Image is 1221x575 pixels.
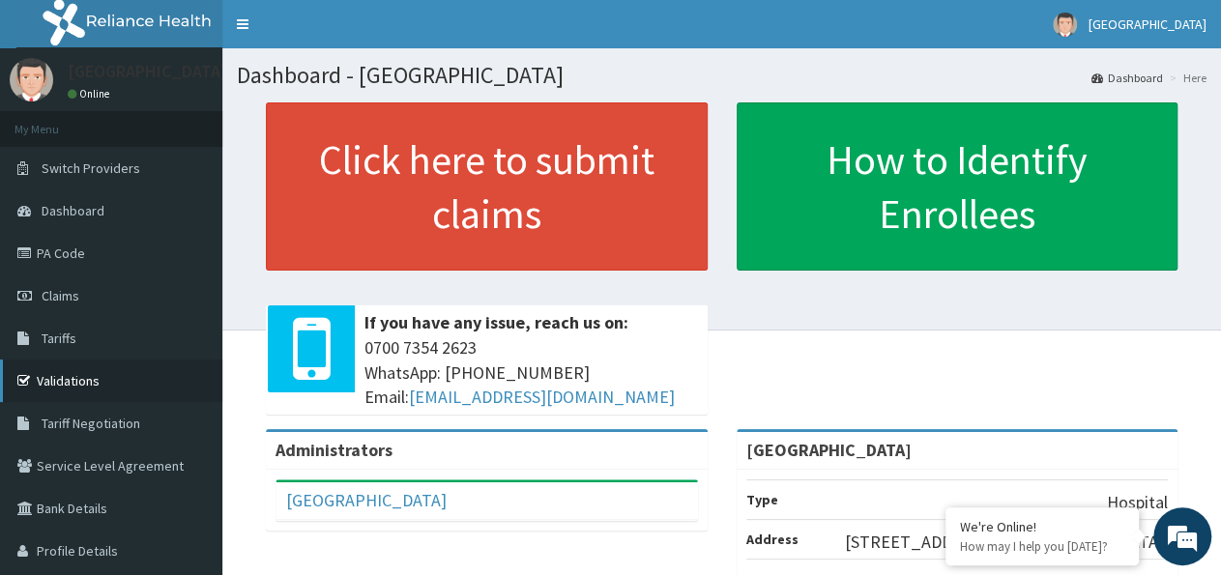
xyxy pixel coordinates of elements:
div: We're Online! [960,518,1124,535]
textarea: Type your message and hit 'Enter' [10,376,368,444]
a: [EMAIL_ADDRESS][DOMAIN_NAME] [409,386,675,408]
h1: Dashboard - [GEOGRAPHIC_DATA] [237,63,1206,88]
b: Address [746,531,799,548]
b: If you have any issue, reach us on: [364,311,628,333]
span: Switch Providers [42,159,140,177]
b: Type [746,491,778,508]
strong: [GEOGRAPHIC_DATA] [746,439,912,461]
div: Chat with us now [101,108,325,133]
li: Here [1165,70,1206,86]
span: Dashboard [42,202,104,219]
p: [STREET_ADDRESS]. [GEOGRAPHIC_DATA]. [845,530,1168,555]
img: User Image [10,58,53,101]
span: Tariffs [42,330,76,347]
img: User Image [1053,13,1077,37]
span: We're online! [112,167,267,362]
div: Minimize live chat window [317,10,363,56]
a: How to Identify Enrollees [737,102,1178,271]
p: Hospital [1107,490,1168,515]
span: Claims [42,287,79,304]
span: [GEOGRAPHIC_DATA] [1089,15,1206,33]
a: Dashboard [1091,70,1163,86]
a: Online [68,87,114,101]
span: Tariff Negotiation [42,415,140,432]
span: 0700 7354 2623 WhatsApp: [PHONE_NUMBER] Email: [364,335,698,410]
a: [GEOGRAPHIC_DATA] [286,489,447,511]
p: [GEOGRAPHIC_DATA] [68,63,227,80]
b: Administrators [276,439,392,461]
img: d_794563401_company_1708531726252_794563401 [36,97,78,145]
p: How may I help you today? [960,538,1124,555]
a: Click here to submit claims [266,102,708,271]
